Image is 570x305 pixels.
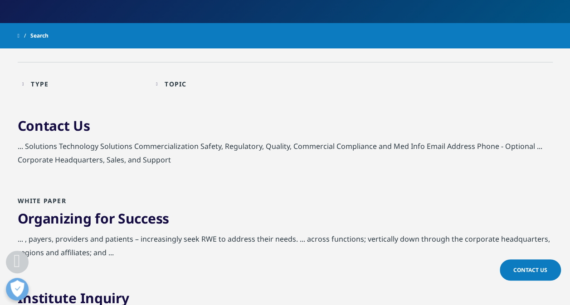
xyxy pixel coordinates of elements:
span: Contact Us [513,266,547,274]
div: ... Solutions Technology Solutions Commercialization Safety, Regulatory, Quality, Commercial Comp... [18,139,553,171]
span: White Paper [18,196,66,205]
span: Search [30,28,49,44]
div: Topic facet. [165,80,186,88]
a: Contact Us [500,259,561,281]
div: Type facet. [31,80,49,88]
button: Open Preferences [6,278,29,300]
div: ... , payers, providers and patients – increasingly seek RWE to address their needs. ... across f... [18,232,553,264]
a: Contact Us [18,116,90,135]
a: Organizing for Success [18,209,169,228]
